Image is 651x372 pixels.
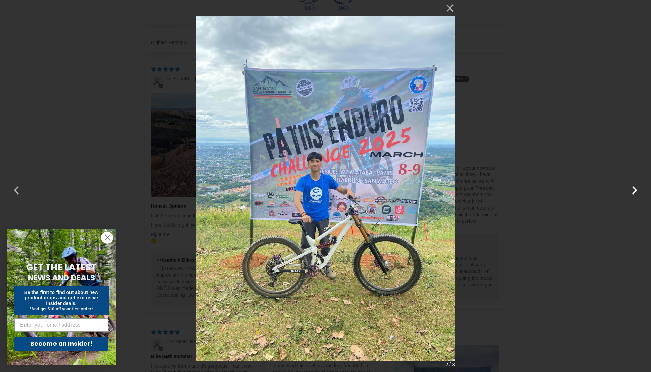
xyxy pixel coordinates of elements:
button: Next (Right arrow key) [626,178,643,194]
span: GET THE LATEST [26,261,96,274]
button: Close dialog [101,232,113,244]
span: *And get $10 off your first order* [30,307,93,311]
span: 2 / 3 [445,360,455,369]
button: Previous (Left arrow key) [8,178,25,194]
input: Enter your email address [14,318,108,332]
button: Become an Insider! [14,337,108,351]
span: Be the first to find out about new product drops and get exclusive insider deals. [24,290,99,306]
span: NEWS AND DEALS [28,272,95,283]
